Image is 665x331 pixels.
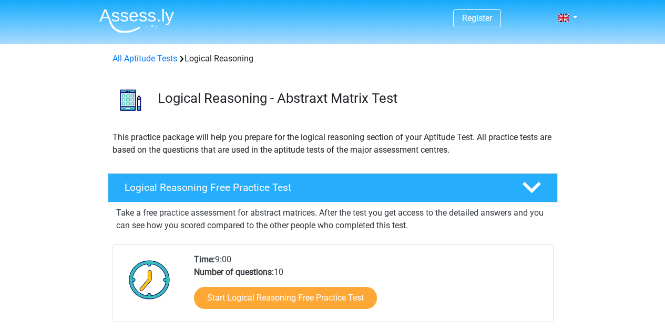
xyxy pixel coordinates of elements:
[112,131,553,156] p: This practice package will help you prepare for the logical reasoning section of your Aptitude Te...
[194,287,377,309] a: Start Logical Reasoning Free Practice Test
[186,253,553,322] div: 9:00 10
[123,253,176,306] img: Clock
[462,13,492,23] a: Register
[108,52,557,65] div: Logical Reasoning
[125,181,505,194] h4: Logical Reasoning Free Practice Test
[194,254,215,264] b: Time:
[104,173,562,202] a: Logical Reasoning Free Practice Test
[116,207,549,232] p: Take a free practice assessment for abstract matrices. After the test you get access to the detai...
[158,90,549,106] h3: Logical Reasoning - Abstraxt Matrix Test
[194,267,274,277] b: Number of questions:
[108,78,153,122] img: logical reasoning
[112,54,177,63] a: All Aptitude Tests
[99,8,174,33] img: Assessly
